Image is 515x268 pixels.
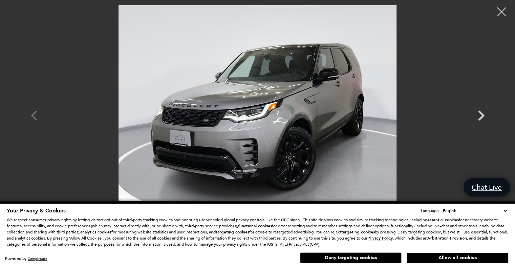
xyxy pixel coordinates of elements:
div: Next [471,102,491,132]
span: Chat Live [468,183,505,192]
select: Language Select [441,207,508,214]
a: ComplyAuto [28,256,47,261]
strong: analytics cookies [80,229,111,235]
strong: essential cookies [427,217,459,223]
strong: functional cookies [238,223,272,229]
a: Chat Live [464,178,510,197]
button: Allow all cookies [407,253,508,263]
span: Your Privacy & Cookies [7,207,66,214]
div: Language: [421,209,440,213]
strong: targeting cookies [216,229,249,235]
strong: targeting cookies [341,229,375,235]
div: Powered by [5,256,47,261]
p: We respect consumer privacy rights by letting visitors opt out of third-party tracking cookies an... [7,217,508,247]
img: New 2025 Eiger Grey LAND ROVER Dynamic SE image 1 [55,5,461,214]
u: Privacy Policy [367,235,393,241]
button: Deny targeting cookies [300,252,402,263]
strong: Arbitration Provision [427,235,467,241]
